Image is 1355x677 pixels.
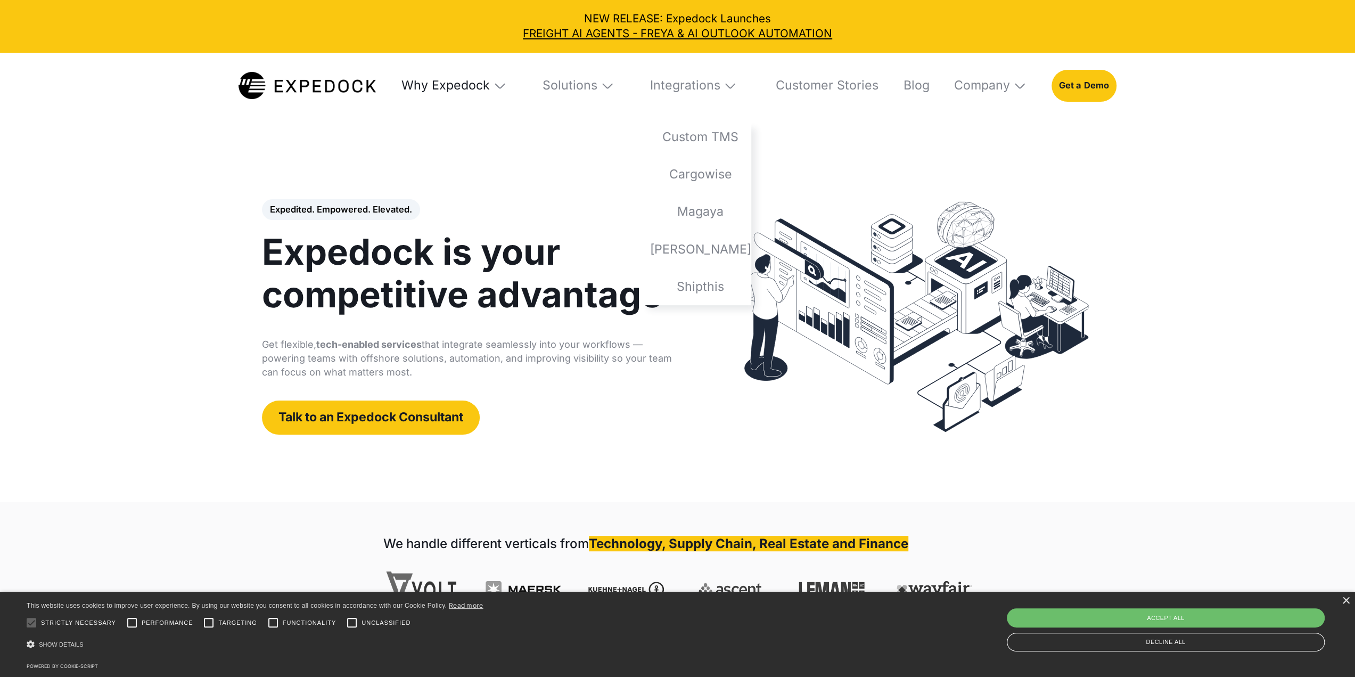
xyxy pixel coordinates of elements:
span: Show details [39,641,84,648]
div: Show details [27,635,483,654]
div: Why Expedock [401,78,490,93]
strong: tech-enabled services [316,339,422,350]
strong: We handle different verticals from [383,536,589,551]
p: Get flexible, that integrate seamlessly into your workflows — powering teams with offshore soluti... [262,338,688,379]
a: Custom TMS [639,119,751,156]
span: Performance [142,618,193,627]
div: NEW RELEASE: Expedock Launches [11,11,1344,42]
a: Cargowise [639,156,751,193]
div: Close [1342,597,1350,605]
a: Shipthis [639,268,751,305]
div: Company [954,78,1010,93]
span: Targeting [218,618,257,627]
a: Read more [449,601,483,609]
strong: Technology, Supply Chain, Real Estate and Finance [589,536,908,551]
span: Strictly necessary [41,618,116,627]
nav: Integrations [639,119,751,306]
div: Solutions [543,78,597,93]
div: Company [943,53,1038,119]
a: Customer Stories [765,53,878,119]
h1: Expedock is your competitive advantage [262,231,688,316]
div: Integrations [650,78,720,93]
span: This website uses cookies to improve user experience. By using our website you consent to all coo... [27,602,447,609]
div: Why Expedock [391,53,518,119]
div: Accept all [1007,608,1325,627]
a: Powered by cookie-script [27,663,98,669]
a: Get a Demo [1052,70,1116,102]
div: Decline all [1007,633,1325,651]
span: Functionality [283,618,336,627]
iframe: Chat Widget [1302,626,1355,677]
a: Talk to an Expedock Consultant [262,401,480,435]
a: Magaya [639,193,751,231]
div: Integrations [639,53,751,119]
a: Blog [892,53,930,119]
a: [PERSON_NAME] [639,231,751,268]
div: Solutions [531,53,625,119]
span: Unclassified [362,618,410,627]
a: FREIGHT AI AGENTS - FREYA & AI OUTLOOK AUTOMATION [11,26,1344,42]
